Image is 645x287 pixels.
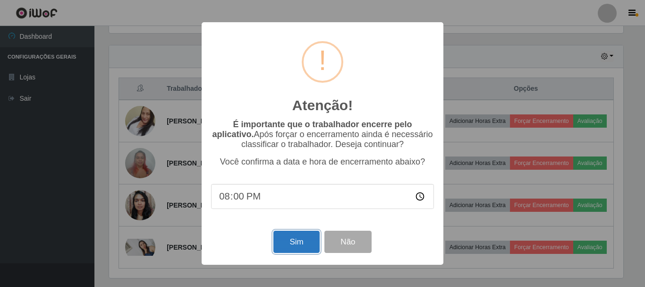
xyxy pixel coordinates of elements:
[212,120,412,139] b: É importante que o trabalhador encerre pelo aplicativo.
[292,97,353,114] h2: Atenção!
[211,157,434,167] p: Você confirma a data e hora de encerramento abaixo?
[324,231,371,253] button: Não
[273,231,319,253] button: Sim
[211,120,434,149] p: Após forçar o encerramento ainda é necessário classificar o trabalhador. Deseja continuar?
